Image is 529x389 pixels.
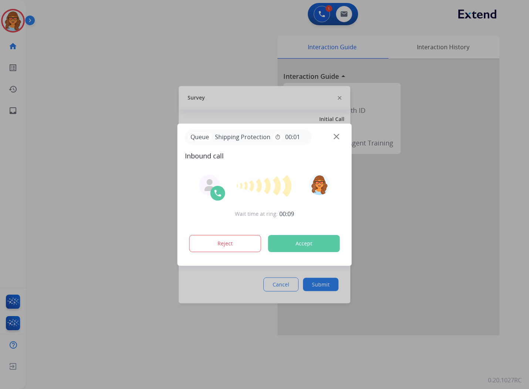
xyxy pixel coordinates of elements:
img: call-icon [213,189,222,198]
p: 0.20.1027RC [488,376,522,385]
button: Accept [268,235,340,252]
img: close-button [334,134,339,139]
img: avatar [309,174,330,195]
p: Queue [188,133,212,142]
span: Wait time at ring: [235,210,278,218]
span: Shipping Protection [212,133,273,141]
button: Reject [189,235,261,252]
img: agent-avatar [204,179,216,191]
mat-icon: timer [275,134,281,140]
span: 00:01 [285,133,300,141]
span: Inbound call [185,151,344,161]
span: 00:09 [279,209,294,218]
